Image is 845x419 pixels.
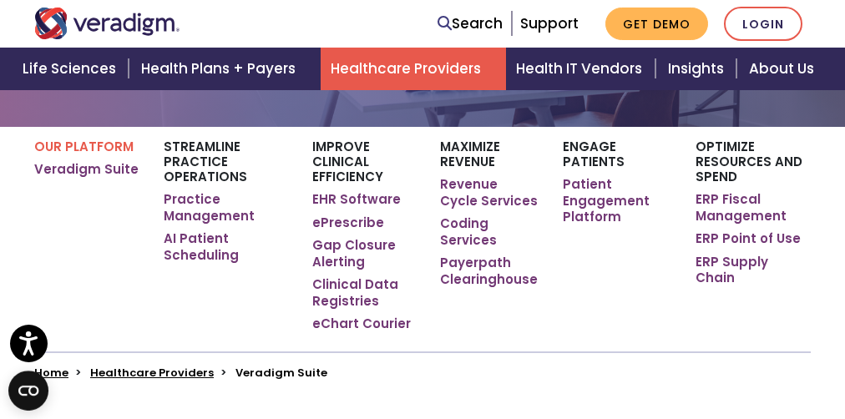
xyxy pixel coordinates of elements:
a: Healthcare Providers [321,48,506,90]
a: Healthcare Providers [90,365,214,381]
a: Get Demo [605,8,708,40]
a: ERP Supply Chain [696,254,811,286]
button: Open CMP widget [8,371,48,411]
a: Login [724,7,802,41]
a: Practice Management [164,191,287,224]
a: Coding Services [440,215,538,248]
a: About Us [739,48,834,90]
a: Clinical Data Registries [312,276,415,309]
a: ERP Fiscal Management [696,191,811,224]
a: Health Plans + Payers [131,48,321,90]
a: Veradigm Suite [34,161,139,178]
img: Veradigm logo [34,8,180,39]
a: EHR Software [312,191,401,208]
a: Payerpath Clearinghouse [440,255,538,287]
iframe: Drift Chat Widget [524,316,825,399]
a: ERP Point of Use [696,230,801,247]
a: Search [438,13,503,35]
a: eChart Courier [312,316,411,332]
a: Life Sciences [13,48,131,90]
a: Home [34,365,68,381]
a: ePrescribe [312,215,384,231]
a: Gap Closure Alerting [312,237,415,270]
a: AI Patient Scheduling [164,230,287,263]
a: Patient Engagement Platform [563,176,670,225]
a: Support [520,13,579,33]
a: Insights [658,48,739,90]
a: Revenue Cycle Services [440,176,538,209]
a: Health IT Vendors [506,48,657,90]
